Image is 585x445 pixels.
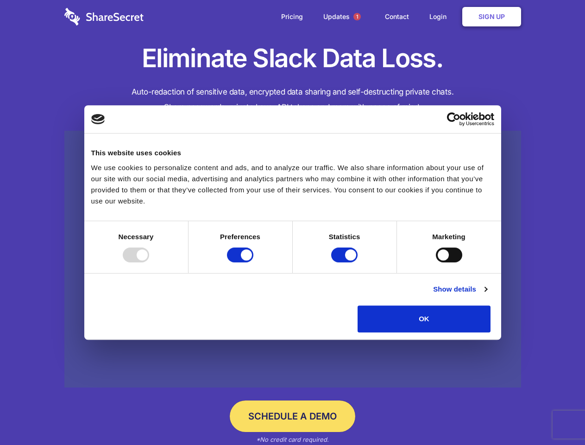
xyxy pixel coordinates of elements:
a: Schedule a Demo [230,400,355,432]
img: logo-wordmark-white-trans-d4663122ce5f474addd5e946df7df03e33cb6a1c49d2221995e7729f52c070b2.svg [64,8,144,25]
div: This website uses cookies [91,147,494,159]
strong: Necessary [119,233,154,241]
a: Wistia video thumbnail [64,131,521,388]
div: We use cookies to personalize content and ads, and to analyze our traffic. We also share informat... [91,162,494,207]
strong: Statistics [329,233,360,241]
a: Login [420,2,460,31]
strong: Marketing [432,233,465,241]
a: Sign Up [462,7,521,26]
h4: Auto-redaction of sensitive data, encrypted data sharing and self-destructing private chats. Shar... [64,84,521,115]
img: logo [91,114,105,124]
strong: Preferences [220,233,260,241]
a: Pricing [272,2,312,31]
button: OK [358,305,491,332]
em: *No credit card required. [256,436,329,443]
a: Show details [433,284,487,295]
a: Contact [376,2,418,31]
span: 1 [353,13,361,20]
a: Usercentrics Cookiebot - opens in a new window [413,112,494,126]
h1: Eliminate Slack Data Loss. [64,42,521,75]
